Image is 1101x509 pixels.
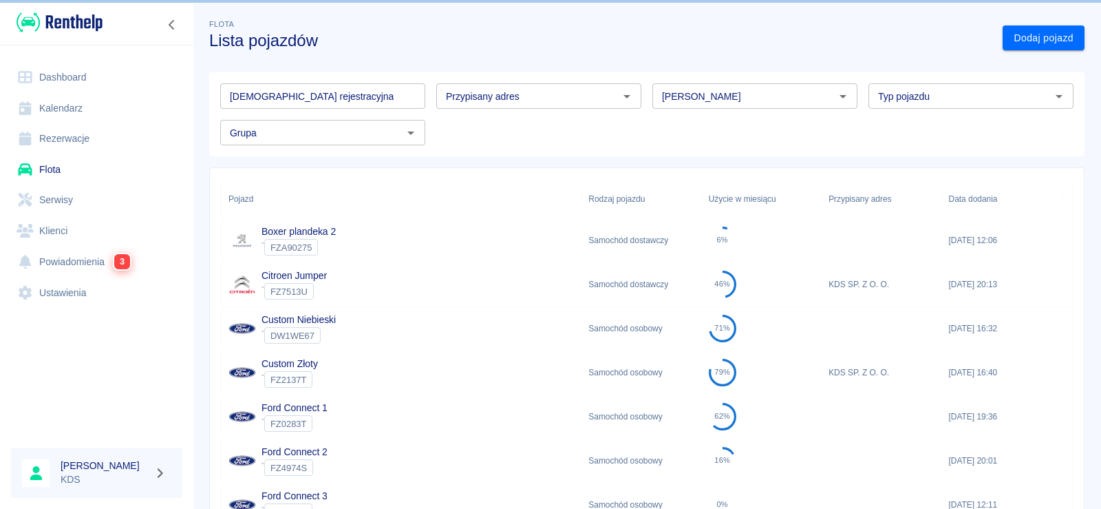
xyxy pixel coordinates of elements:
div: Przypisany adres [829,180,891,218]
img: Image [228,447,256,475]
a: Rezerwacje [11,123,182,154]
button: Otwórz [617,87,637,106]
img: Image [228,315,256,342]
div: Rodzaj pojazdu [581,180,701,218]
div: Pojazd [228,180,253,218]
div: 6% [716,236,728,245]
div: Samochód osobowy [581,307,701,351]
span: DW1WE67 [265,331,320,341]
span: FZ2137T [265,375,312,385]
div: Samochód dostawczy [581,262,701,307]
a: Powiadomienia3 [11,246,182,278]
a: Custom Złoty [261,358,318,369]
div: ` [261,239,336,256]
div: [DATE] 20:13 [942,262,1062,307]
img: Image [228,359,256,386]
h6: [PERSON_NAME] [61,459,149,472]
div: [DATE] 12:06 [942,218,1062,262]
a: Flota [11,154,182,185]
div: Użycie w miesiącu [702,180,822,218]
img: Renthelp logo [17,11,103,34]
div: 16% [714,456,730,465]
div: 62% [714,412,730,421]
span: Flota [209,20,234,28]
a: Ford Connect 3 [261,490,328,501]
span: FZ7513U [265,287,313,297]
a: Ustawienia [11,278,182,309]
div: Pojazd [222,180,581,218]
div: KDS SP. Z O. O. [822,262,941,307]
a: Dashboard [11,62,182,93]
div: Użycie w miesiącu [709,180,776,218]
button: Otwórz [833,87,853,106]
div: ` [261,327,336,344]
img: Image [228,271,256,298]
div: 0% [716,500,728,509]
div: ` [261,415,328,432]
a: Boxer plandeka 2 [261,226,336,237]
span: FZ4974S [265,463,312,473]
a: Ford Connect 1 [261,402,328,413]
div: KDS SP. Z O. O. [822,351,941,395]
a: Serwisy [11,185,182,216]
a: Renthelp logo [11,11,103,34]
div: [DATE] 16:40 [942,351,1062,395]
div: [DATE] 20:01 [942,439,1062,483]
div: ` [261,371,318,388]
div: Samochód osobowy [581,351,701,395]
a: Ford Connect 2 [261,446,328,457]
div: [DATE] 16:32 [942,307,1062,351]
a: Citroen Jumper [261,270,327,281]
span: FZ0283T [265,419,312,429]
a: Klienci [11,216,182,247]
p: KDS [61,472,149,487]
div: Data dodania [942,180,1062,218]
button: Zwiń nawigację [162,16,182,34]
div: Przypisany adres [822,180,941,218]
div: 46% [714,280,730,289]
div: Rodzaj pojazdu [588,180,645,218]
a: Dodaj pojazd [1003,25,1084,51]
div: Samochód osobowy [581,439,701,483]
div: 71% [714,324,730,333]
a: Kalendarz [11,93,182,124]
div: [DATE] 19:36 [942,395,1062,439]
img: Image [228,403,256,430]
span: 3 [114,254,130,269]
img: Image [228,227,256,254]
a: Custom Niebieski [261,314,336,325]
div: Samochód dostawczy [581,218,701,262]
div: Samochód osobowy [581,395,701,439]
span: FZA90275 [265,242,317,253]
div: ` [261,459,328,476]
button: Otwórz [1049,87,1069,106]
button: Otwórz [401,123,420,143]
div: ` [261,283,327,300]
div: 79% [714,368,730,377]
h3: Lista pojazdów [209,31,992,50]
button: Sort [253,189,272,209]
div: Data dodania [949,180,998,218]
